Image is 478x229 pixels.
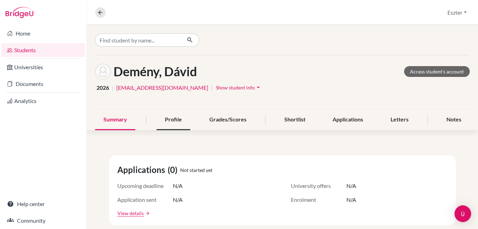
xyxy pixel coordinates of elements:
[444,6,470,19] button: Eszter
[157,110,190,130] div: Profile
[1,94,85,108] a: Analytics
[346,196,356,204] span: N/A
[168,164,180,176] span: (0)
[1,214,85,228] a: Community
[255,84,262,91] i: arrow_drop_down
[144,211,150,216] a: arrow_forward
[382,110,417,130] div: Letters
[95,64,111,79] img: Dávid Demény's avatar
[97,84,109,92] span: 2026
[438,110,470,130] div: Notes
[346,182,356,190] span: N/A
[112,84,114,92] span: |
[276,110,314,130] div: Shortlist
[95,110,135,130] div: Summary
[201,110,255,130] div: Grades/Scores
[1,77,85,91] a: Documents
[117,210,144,217] a: View details
[1,43,85,57] a: Students
[216,82,262,93] button: Show student infoarrow_drop_down
[116,84,208,92] a: [EMAIL_ADDRESS][DOMAIN_NAME]
[114,64,197,79] h1: Demény, Dávid
[6,7,33,18] img: Bridge-U
[216,85,255,90] span: Show student info
[291,182,346,190] span: University offers
[1,26,85,40] a: Home
[117,182,173,190] span: Upcoming deadline
[404,66,470,77] a: Access student's account
[117,196,173,204] span: Application sent
[454,205,471,222] div: Open Intercom Messenger
[173,196,183,204] span: N/A
[173,182,183,190] span: N/A
[95,33,181,47] input: Find student by name...
[291,196,346,204] span: Enrolment
[211,84,213,92] span: |
[1,60,85,74] a: Universities
[1,197,85,211] a: Help center
[117,164,168,176] span: Applications
[180,166,212,174] span: Not started yet
[324,110,371,130] div: Applications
